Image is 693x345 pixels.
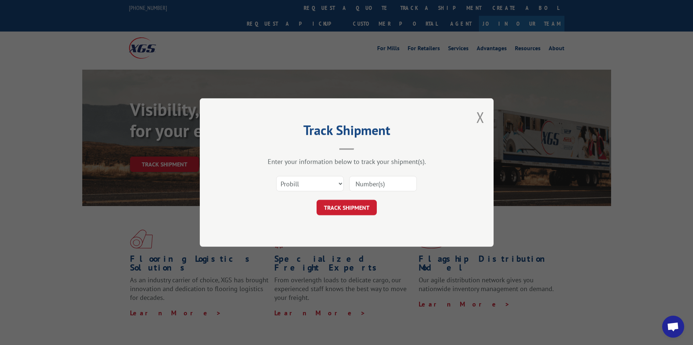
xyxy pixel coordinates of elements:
button: Close modal [476,107,484,127]
div: Open chat [662,316,684,338]
button: TRACK SHIPMENT [317,200,377,215]
h2: Track Shipment [237,125,457,139]
input: Number(s) [349,176,417,191]
div: Enter your information below to track your shipment(s). [237,157,457,166]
